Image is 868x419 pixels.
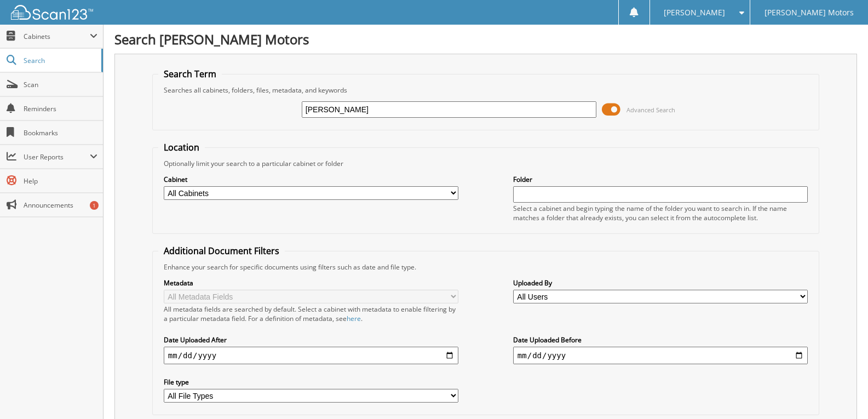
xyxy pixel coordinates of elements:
[513,204,808,222] div: Select a cabinet and begin typing the name of the folder you want to search in. If the name match...
[24,152,90,162] span: User Reports
[158,68,222,80] legend: Search Term
[164,347,458,364] input: start
[24,104,97,113] span: Reminders
[513,278,808,288] label: Uploaded By
[11,5,93,20] img: scan123-logo-white.svg
[164,278,458,288] label: Metadata
[513,347,808,364] input: end
[164,175,458,184] label: Cabinet
[24,80,97,89] span: Scan
[626,106,675,114] span: Advanced Search
[164,305,458,323] div: All metadata fields are searched by default. Select a cabinet with metadata to enable filtering b...
[24,128,97,137] span: Bookmarks
[24,176,97,186] span: Help
[24,56,96,65] span: Search
[513,175,808,184] label: Folder
[158,85,813,95] div: Searches all cabinets, folders, files, metadata, and keywords
[158,159,813,168] div: Optionally limit your search to a particular cabinet or folder
[347,314,361,323] a: here
[24,200,97,210] span: Announcements
[513,335,808,345] label: Date Uploaded Before
[114,30,857,48] h1: Search [PERSON_NAME] Motors
[24,32,90,41] span: Cabinets
[90,201,99,210] div: 1
[664,9,725,16] span: [PERSON_NAME]
[158,245,285,257] legend: Additional Document Filters
[158,262,813,272] div: Enhance your search for specific documents using filters such as date and file type.
[164,335,458,345] label: Date Uploaded After
[764,9,854,16] span: [PERSON_NAME] Motors
[164,377,458,387] label: File type
[158,141,205,153] legend: Location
